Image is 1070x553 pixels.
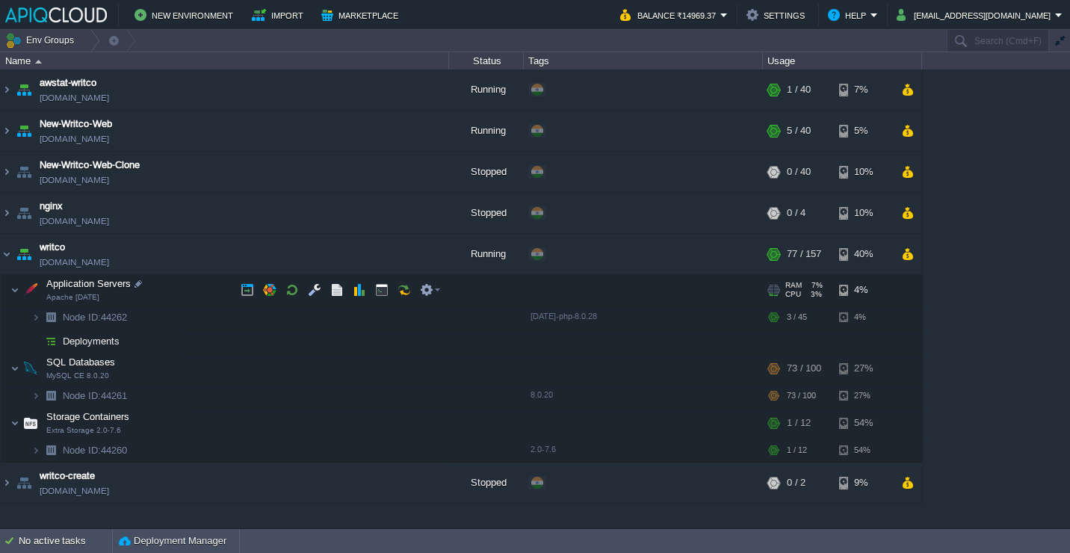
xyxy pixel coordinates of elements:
button: Settings [746,6,809,24]
img: AMDAwAAAACH5BAEAAAAALAAAAAABAAEAAAICRAEAOw== [40,330,61,353]
a: [DOMAIN_NAME] [40,484,109,498]
span: Node ID: [63,312,101,323]
div: 73 / 100 [787,384,816,407]
span: SQL Databases [45,356,117,368]
div: Stopped [449,152,524,192]
img: AMDAwAAAACH5BAEAAAAALAAAAAABAAEAAAICRAEAOw== [1,152,13,192]
div: Stopped [449,463,524,503]
span: 3% [807,290,822,299]
div: Status [450,52,523,69]
div: 5 / 40 [787,111,811,151]
img: AMDAwAAAACH5BAEAAAAALAAAAAABAAEAAAICRAEAOw== [1,69,13,110]
img: AMDAwAAAACH5BAEAAAAALAAAAAABAAEAAAICRAEAOw== [31,330,40,353]
div: Running [449,111,524,151]
a: SQL DatabasesMySQL CE 8.0.20 [45,356,117,368]
span: 44262 [61,311,129,324]
div: 7% [839,69,888,110]
img: AMDAwAAAACH5BAEAAAAALAAAAAABAAEAAAICRAEAOw== [13,111,34,151]
span: MySQL CE 8.0.20 [46,371,109,380]
a: Node ID:44261 [61,389,129,402]
div: 1 / 12 [787,408,811,438]
a: Deployments [61,335,122,347]
button: Import [252,6,308,24]
div: 0 / 4 [787,193,805,233]
div: Usage [764,52,921,69]
button: Marketplace [321,6,403,24]
img: AMDAwAAAACH5BAEAAAAALAAAAAABAAEAAAICRAEAOw== [40,306,61,329]
span: 44260 [61,444,129,457]
div: Running [449,69,524,110]
span: [DATE]-php-8.0.28 [531,312,597,321]
img: AMDAwAAAACH5BAEAAAAALAAAAAABAAEAAAICRAEAOw== [13,152,34,192]
a: Node ID:44260 [61,444,129,457]
a: New-Writco-Web-Clone [40,158,140,173]
div: Tags [525,52,762,69]
img: AMDAwAAAACH5BAEAAAAALAAAAAABAAEAAAICRAEAOw== [13,463,34,503]
span: New-Writco-Web [40,117,112,132]
img: AMDAwAAAACH5BAEAAAAALAAAAAABAAEAAAICRAEAOw== [1,234,13,274]
span: 44261 [61,389,129,402]
div: 27% [839,384,888,407]
span: RAM [785,281,802,290]
div: No active tasks [19,529,112,553]
a: writco [40,240,65,255]
img: AMDAwAAAACH5BAEAAAAALAAAAAABAAEAAAICRAEAOw== [1,193,13,233]
button: [EMAIL_ADDRESS][DOMAIN_NAME] [897,6,1055,24]
img: AMDAwAAAACH5BAEAAAAALAAAAAABAAEAAAICRAEAOw== [31,384,40,407]
img: AMDAwAAAACH5BAEAAAAALAAAAAABAAEAAAICRAEAOw== [20,275,41,305]
div: 54% [839,439,888,462]
div: 4% [839,306,888,329]
a: [DOMAIN_NAME] [40,90,109,105]
img: AMDAwAAAACH5BAEAAAAALAAAAAABAAEAAAICRAEAOw== [20,353,41,383]
a: writco-create [40,469,95,484]
a: Storage ContainersExtra Storage 2.0-7.6 [45,411,132,422]
img: AMDAwAAAACH5BAEAAAAALAAAAAABAAEAAAICRAEAOw== [10,408,19,438]
div: 77 / 157 [787,234,821,274]
div: Running [449,234,524,274]
a: awstat-writco [40,75,96,90]
img: AMDAwAAAACH5BAEAAAAALAAAAAABAAEAAAICRAEAOw== [10,353,19,383]
div: Stopped [449,193,524,233]
img: AMDAwAAAACH5BAEAAAAALAAAAAABAAEAAAICRAEAOw== [31,306,40,329]
img: AMDAwAAAACH5BAEAAAAALAAAAAABAAEAAAICRAEAOw== [1,463,13,503]
img: AMDAwAAAACH5BAEAAAAALAAAAAABAAEAAAICRAEAOw== [31,439,40,462]
div: 73 / 100 [787,353,821,383]
img: AMDAwAAAACH5BAEAAAAALAAAAAABAAEAAAICRAEAOw== [10,275,19,305]
button: Env Groups [5,30,79,51]
span: Apache [DATE] [46,293,99,302]
img: AMDAwAAAACH5BAEAAAAALAAAAAABAAEAAAICRAEAOw== [13,234,34,274]
button: New Environment [134,6,238,24]
a: Node ID:44262 [61,311,129,324]
span: Node ID: [63,390,101,401]
img: AMDAwAAAACH5BAEAAAAALAAAAAABAAEAAAICRAEAOw== [35,60,42,64]
div: 5% [839,111,888,151]
img: AMDAwAAAACH5BAEAAAAALAAAAAABAAEAAAICRAEAOw== [40,384,61,407]
img: AMDAwAAAACH5BAEAAAAALAAAAAABAAEAAAICRAEAOw== [40,439,61,462]
span: Extra Storage 2.0-7.6 [46,426,121,435]
img: APIQCloud [5,7,107,22]
img: AMDAwAAAACH5BAEAAAAALAAAAAABAAEAAAICRAEAOw== [13,69,34,110]
button: Balance ₹14969.37 [620,6,720,24]
a: [DOMAIN_NAME] [40,132,109,146]
div: 40% [839,234,888,274]
span: Node ID: [63,445,101,456]
img: AMDAwAAAACH5BAEAAAAALAAAAAABAAEAAAICRAEAOw== [20,408,41,438]
div: 9% [839,463,888,503]
div: Name [1,52,448,69]
div: 4% [839,275,888,305]
div: 10% [839,193,888,233]
a: [DOMAIN_NAME] [40,214,109,229]
div: 27% [839,353,888,383]
a: nginx [40,199,63,214]
div: 1 / 12 [787,439,807,462]
span: 7% [808,281,823,290]
span: 8.0.20 [531,390,553,399]
div: 54% [839,408,888,438]
span: Storage Containers [45,410,132,423]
